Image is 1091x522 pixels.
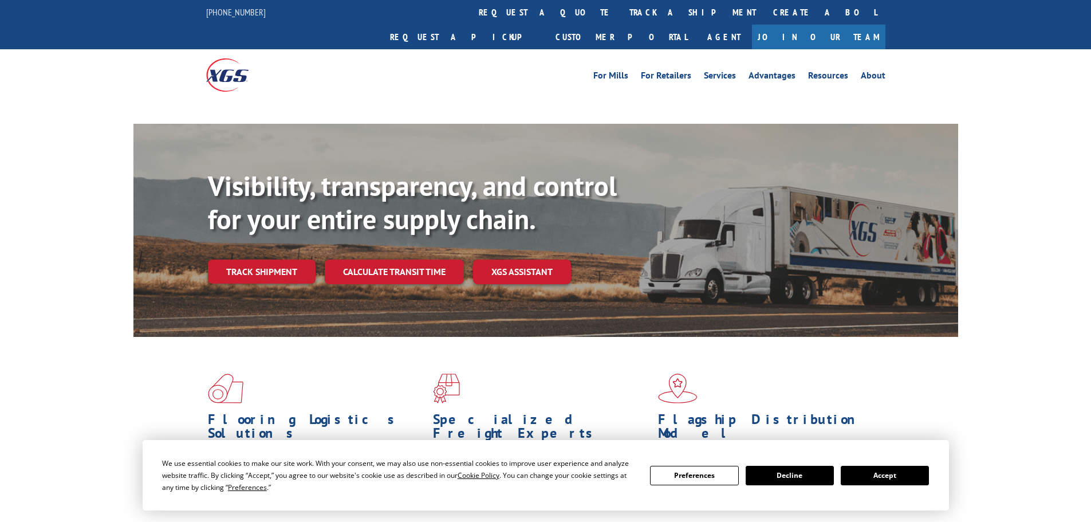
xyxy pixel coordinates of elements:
[752,25,885,49] a: Join Our Team
[208,168,617,237] b: Visibility, transparency, and control for your entire supply chain.
[433,413,649,446] h1: Specialized Freight Experts
[696,25,752,49] a: Agent
[861,71,885,84] a: About
[208,413,424,446] h1: Flooring Logistics Solutions
[650,466,738,485] button: Preferences
[547,25,696,49] a: Customer Portal
[658,413,875,446] h1: Flagship Distribution Model
[641,71,691,84] a: For Retailers
[143,440,949,511] div: Cookie Consent Prompt
[325,260,464,284] a: Calculate transit time
[749,71,795,84] a: Advantages
[208,374,243,403] img: xgs-icon-total-supply-chain-intelligence-red
[458,470,499,480] span: Cookie Policy
[162,457,636,493] div: We use essential cookies to make our site work. With your consent, we may also use non-essential ...
[593,71,628,84] a: For Mills
[228,482,267,492] span: Preferences
[433,374,460,403] img: xgs-icon-focused-on-flooring-red
[658,374,698,403] img: xgs-icon-flagship-distribution-model-red
[746,466,834,485] button: Decline
[808,71,848,84] a: Resources
[206,6,266,18] a: [PHONE_NUMBER]
[841,466,929,485] button: Accept
[473,260,571,284] a: XGS ASSISTANT
[381,25,547,49] a: Request a pickup
[208,260,316,284] a: Track shipment
[704,71,736,84] a: Services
